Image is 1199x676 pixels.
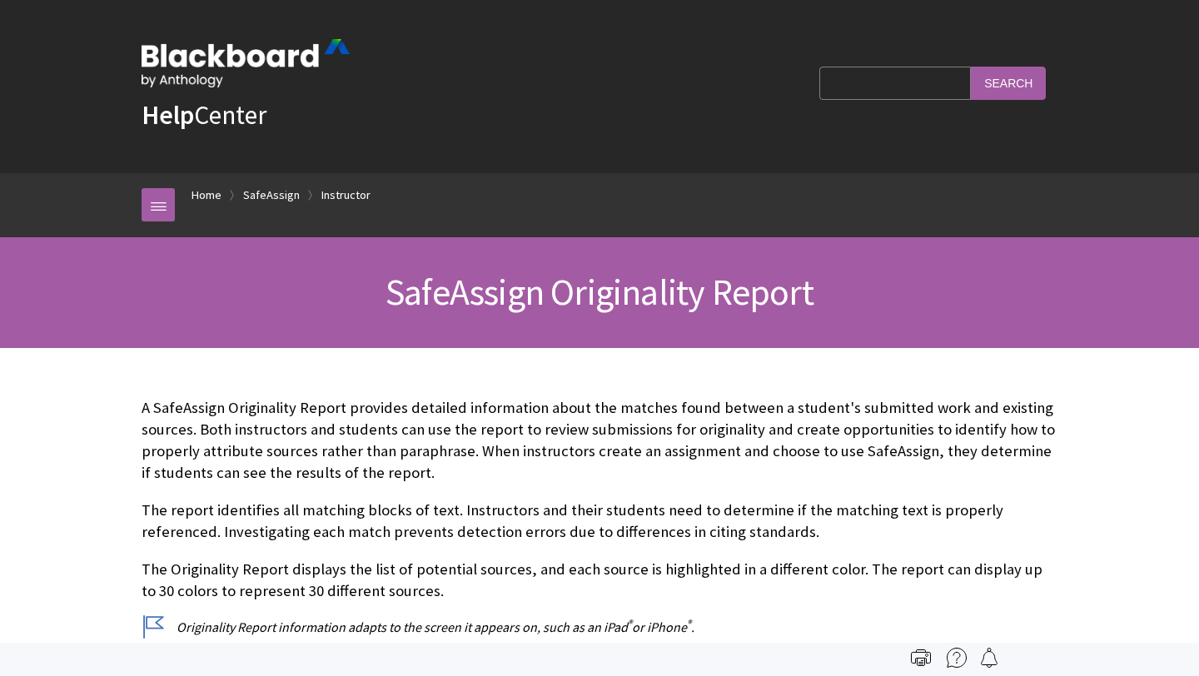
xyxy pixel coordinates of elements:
a: Home [192,185,221,206]
strong: Help [142,98,194,132]
sup: ® [687,617,691,629]
img: Blackboard by Anthology [142,39,350,87]
p: The Originality Report displays the list of potential sources, and each source is highlighted in ... [142,559,1057,602]
img: Print [911,648,931,668]
a: Instructor [321,185,371,206]
img: Follow this page [979,648,999,668]
span: SafeAssign Originality Report [386,269,813,315]
p: The report identifies all matching blocks of text. Instructors and their students need to determi... [142,500,1057,543]
a: HelpCenter [142,98,266,132]
a: SafeAssign [243,185,300,206]
p: A SafeAssign Originality Report provides detailed information about the matches found between a s... [142,397,1057,485]
img: More help [947,648,967,668]
input: Search [971,67,1046,99]
p: Originality Report information adapts to the screen it appears on, such as an iPad or iPhone . [142,618,1057,636]
sup: ® [628,617,632,629]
